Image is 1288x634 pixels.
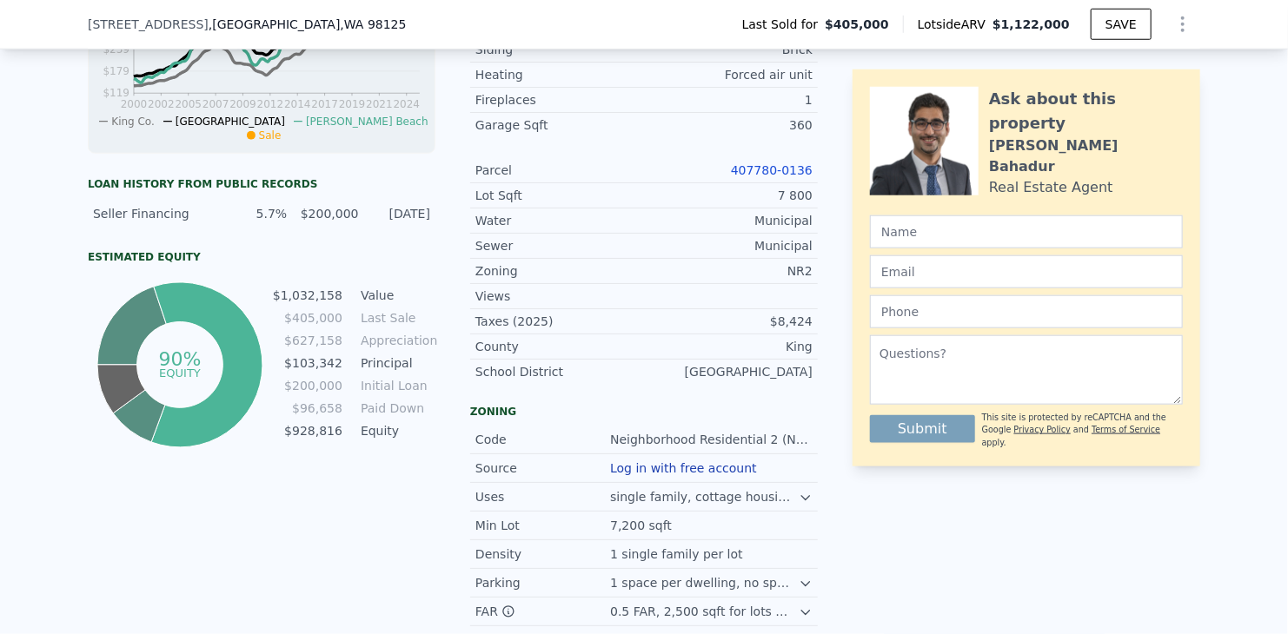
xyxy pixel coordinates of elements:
[340,17,406,31] span: , WA 98125
[357,353,435,373] td: Principal
[229,98,256,110] tspan: 2009
[357,376,435,395] td: Initial Loan
[475,237,644,254] div: Sewer
[610,461,757,475] button: Log in with free account
[610,603,799,620] div: 0.5 FAR, 2,500 sqft for lots under 5,000 sqft
[226,205,287,222] div: 5.7%
[475,338,644,355] div: County
[176,116,285,128] span: [GEOGRAPHIC_DATA]
[1091,9,1152,40] button: SAVE
[394,98,421,110] tspan: 2024
[475,66,644,83] div: Heating
[175,98,202,110] tspan: 2005
[475,313,644,330] div: Taxes (2025)
[257,98,284,110] tspan: 2012
[475,91,644,109] div: Fireplaces
[870,295,1183,328] input: Phone
[644,41,813,58] div: Brick
[610,574,799,591] div: 1 space per dwelling, no spaces for ADUs
[357,308,435,327] td: Last Sale
[644,187,813,204] div: 7 800
[989,135,1183,177] div: [PERSON_NAME] Bahadur
[644,212,813,229] div: Municipal
[1165,7,1200,42] button: Show Options
[339,98,366,110] tspan: 2019
[121,98,148,110] tspan: 2000
[357,286,435,305] td: Value
[475,459,610,477] div: Source
[475,287,644,305] div: Views
[1092,425,1160,434] a: Terms of Service
[870,215,1183,248] input: Name
[644,237,813,254] div: Municipal
[103,88,129,100] tspan: $119
[475,488,610,505] div: Uses
[989,177,1113,198] div: Real Estate Agent
[103,43,129,56] tspan: $239
[610,545,747,563] div: 1 single family per lot
[272,286,343,305] td: $1,032,158
[369,205,430,222] div: [DATE]
[475,212,644,229] div: Water
[272,331,343,350] td: $627,158
[88,250,435,264] div: Estimated Equity
[644,66,813,83] div: Forced air unit
[103,65,129,77] tspan: $179
[311,98,338,110] tspan: 2017
[870,415,975,443] button: Submit
[644,91,813,109] div: 1
[742,16,826,33] span: Last Sold for
[475,41,644,58] div: Siding
[610,488,799,505] div: single family, cottage housing, rowhouses, townhouses, apartments, and accessory dwellings
[731,163,813,177] a: 407780-0136
[644,116,813,134] div: 360
[158,348,201,370] tspan: 90%
[272,353,343,373] td: $103,342
[209,16,407,33] span: , [GEOGRAPHIC_DATA]
[284,98,311,110] tspan: 2014
[475,517,610,534] div: Min Lot
[202,98,229,110] tspan: 2007
[306,116,428,128] span: [PERSON_NAME] Beach
[644,262,813,280] div: NR2
[475,187,644,204] div: Lot Sqft
[470,405,818,419] div: Zoning
[272,376,343,395] td: $200,000
[475,545,610,563] div: Density
[825,16,889,33] span: $405,000
[982,412,1183,449] div: This site is protected by reCAPTCHA and the Google and apply.
[357,399,435,418] td: Paid Down
[88,16,209,33] span: [STREET_ADDRESS]
[1014,425,1071,434] a: Privacy Policy
[297,205,358,222] div: $200,000
[357,421,435,440] td: Equity
[475,116,644,134] div: Garage Sqft
[272,308,343,327] td: $405,000
[88,177,435,191] div: Loan history from public records
[610,517,675,534] div: 7,200 sqft
[918,16,993,33] span: Lotside ARV
[159,367,201,380] tspan: equity
[475,431,610,448] div: Code
[111,116,155,128] span: King Co.
[272,421,343,440] td: $928,816
[989,87,1183,135] div: Ask about this property
[475,162,644,179] div: Parcel
[357,331,435,350] td: Appreciation
[610,431,813,448] div: Neighborhood Residential 2 (NR2)
[993,17,1070,31] span: $1,122,000
[644,313,813,330] div: $8,424
[259,129,282,142] span: Sale
[644,363,813,380] div: [GEOGRAPHIC_DATA]
[272,399,343,418] td: $96,658
[148,98,175,110] tspan: 2002
[475,262,644,280] div: Zoning
[475,363,644,380] div: School District
[644,338,813,355] div: King
[475,574,610,591] div: Parking
[870,255,1183,288] input: Email
[93,205,216,222] div: Seller Financing
[475,603,610,620] div: FAR
[366,98,393,110] tspan: 2021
